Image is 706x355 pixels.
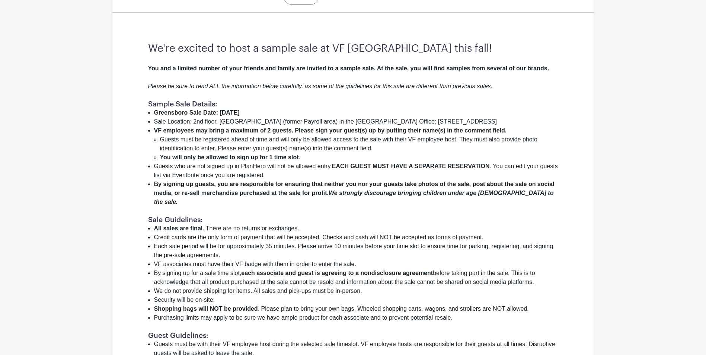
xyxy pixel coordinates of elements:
li: By signing up for a sale time slot, before taking part in the sale. This is to acknowledge that a... [154,269,558,287]
strong: VF employees may bring a maximum of 2 guests. Please sign your guest(s) up by putting their name(... [154,127,507,134]
li: Purchasing limits may apply to be sure we have ample product for each associate and to prevent po... [154,313,558,322]
strong: Greensboro Sale Date: [DATE] [154,109,240,116]
strong: EACH GUEST MUST HAVE A SEPARATE RESERVATION [332,163,490,169]
strong: You and a limited number of your friends and family are invited to a sample sale. At the sale, yo... [148,65,549,71]
strong: You will only be allowed to sign up for 1 time slot [160,154,299,160]
em: We strongly discourage bringing children under age [DEMOGRAPHIC_DATA] to the sale. [154,190,554,205]
li: . There are no returns or exchanges. [154,224,558,233]
li: Sale Location: 2nd floor, [GEOGRAPHIC_DATA] (former Payroll area) in the [GEOGRAPHIC_DATA] Office... [154,117,558,126]
strong: Shopping bags will NOT be provided [154,306,258,312]
li: . [160,153,558,162]
li: Guests must be registered ahead of time and will only be allowed access to the sale with their VF... [160,135,558,153]
li: Guests who are not signed up in PlanHero will not be allowed entry. . You can edit your guests li... [154,162,558,180]
h3: We're excited to host a sample sale at VF [GEOGRAPHIC_DATA] this fall! [148,42,558,55]
em: Please be sure to read ALL the information below carefully, as some of the guidelines for this sa... [148,83,493,89]
li: . Please plan to bring your own bags. Wheeled shopping carts, wagons, and strollers are NOT allowed. [154,304,558,313]
strong: each associate and guest is agreeing to a nondisclosure agreement [241,270,433,276]
strong: By signing up guests, you are responsible for ensuring that neither you nor your guests take phot... [154,181,555,196]
li: ​​​​​​​Security will be on-site. [154,295,558,304]
h1: Sale Guidelines: [148,215,558,224]
li: Credit cards are the only form of payment that will be accepted. Checks and cash will NOT be acce... [154,233,558,242]
strong: All sales are final [154,225,203,231]
li: We do not provide shipping for items. All sales and pick-ups must be in-person. [154,287,558,295]
li: VF associates must have their VF badge with them in order to enter the sale. [154,260,558,269]
h1: Guest Guidelines: [148,331,558,340]
li: Each sale period will be for approximately 35 minutes. Please arrive 10 minutes before your time ... [154,242,558,260]
h1: Sample Sale Details: [148,100,558,108]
